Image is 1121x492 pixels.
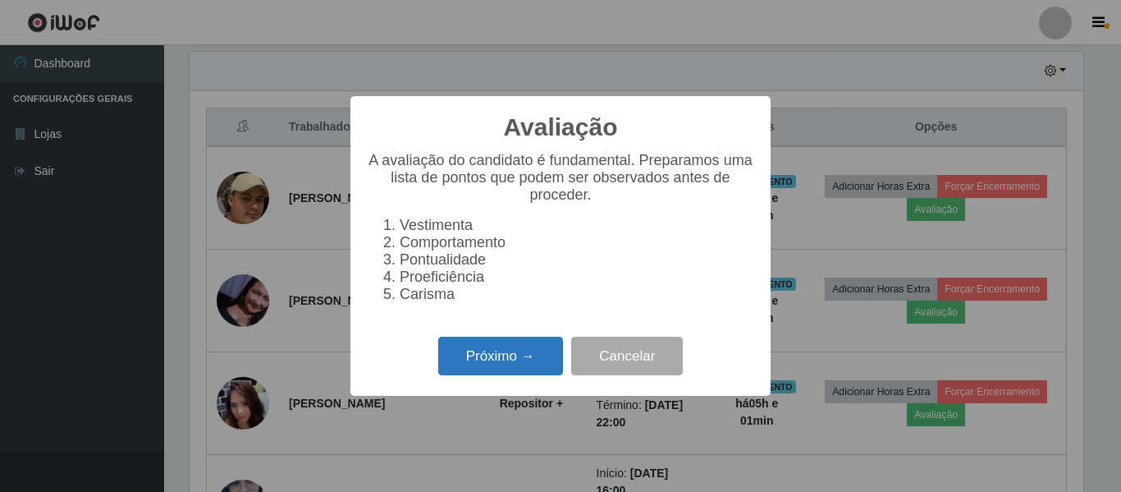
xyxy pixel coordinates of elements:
li: Comportamento [400,234,754,251]
li: Pontualidade [400,251,754,269]
button: Próximo → [438,337,563,375]
li: Proeficiência [400,269,754,286]
li: Carisma [400,286,754,303]
button: Cancelar [571,337,683,375]
p: A avaliação do candidato é fundamental. Preparamos uma lista de pontos que podem ser observados a... [367,152,754,204]
h2: Avaliação [504,113,618,142]
li: Vestimenta [400,217,754,234]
